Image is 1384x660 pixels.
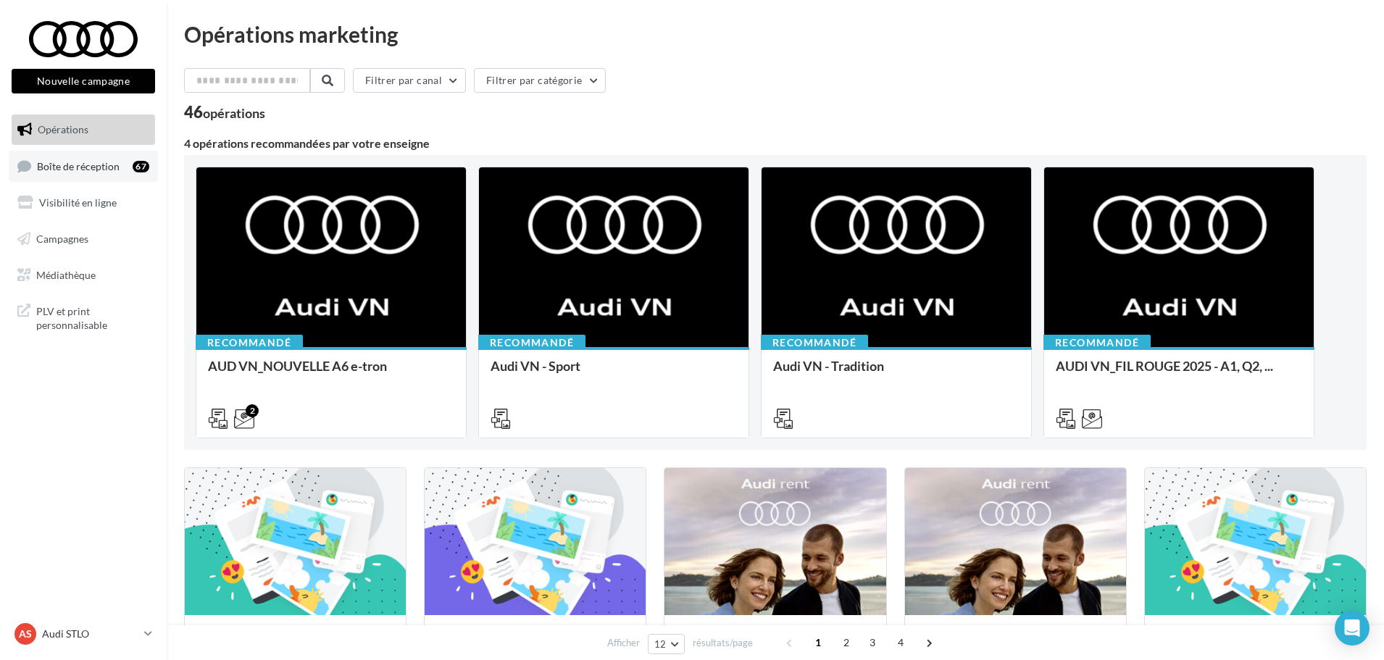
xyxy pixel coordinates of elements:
[37,159,120,172] span: Boîte de réception
[761,335,868,351] div: Recommandé
[36,268,96,280] span: Médiathèque
[1043,335,1151,351] div: Recommandé
[1056,358,1273,374] span: AUDI VN_FIL ROUGE 2025 - A1, Q2, ...
[19,627,32,641] span: AS
[474,68,606,93] button: Filtrer par catégorie
[12,620,155,648] a: AS Audi STLO
[38,123,88,135] span: Opérations
[478,335,585,351] div: Recommandé
[861,631,884,654] span: 3
[9,188,158,218] a: Visibilité en ligne
[246,404,259,417] div: 2
[36,233,88,245] span: Campagnes
[654,638,667,650] span: 12
[208,358,387,374] span: AUD VN_NOUVELLE A6 e-tron
[196,335,303,351] div: Recommandé
[773,358,884,374] span: Audi VN - Tradition
[36,301,149,333] span: PLV et print personnalisable
[184,104,265,120] div: 46
[9,260,158,291] a: Médiathèque
[9,151,158,182] a: Boîte de réception67
[184,138,1367,149] div: 4 opérations recommandées par votre enseigne
[693,636,753,650] span: résultats/page
[9,224,158,254] a: Campagnes
[806,631,830,654] span: 1
[184,23,1367,45] div: Opérations marketing
[889,631,912,654] span: 4
[9,296,158,338] a: PLV et print personnalisable
[491,358,580,374] span: Audi VN - Sport
[1335,611,1370,646] div: Open Intercom Messenger
[42,627,138,641] p: Audi STLO
[12,69,155,93] button: Nouvelle campagne
[9,114,158,145] a: Opérations
[607,636,640,650] span: Afficher
[648,634,685,654] button: 12
[133,161,149,172] div: 67
[835,631,858,654] span: 2
[353,68,466,93] button: Filtrer par canal
[39,196,117,209] span: Visibilité en ligne
[203,106,265,120] div: opérations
